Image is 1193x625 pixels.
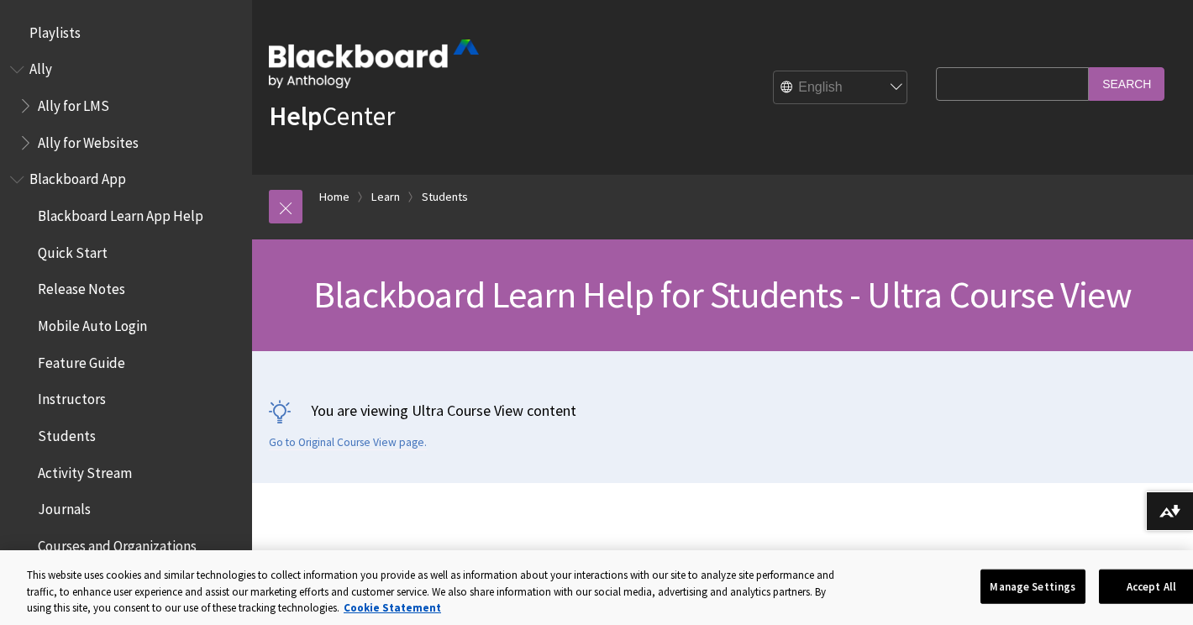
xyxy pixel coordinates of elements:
img: Blackboard by Anthology [269,39,479,88]
span: Courses and Organizations [38,532,197,554]
span: Journals [38,496,91,518]
a: Home [319,186,349,207]
a: HelpCenter [269,99,395,133]
button: Manage Settings [980,569,1085,604]
span: Ally [29,55,52,78]
p: You are viewing Ultra Course View content [269,400,1176,421]
span: Quick Start [38,239,108,261]
span: Mobile Auto Login [38,312,147,334]
span: Feature Guide [38,349,125,371]
a: Students [422,186,468,207]
span: Students [38,422,96,444]
a: Go to Original Course View page. [269,435,427,450]
select: Site Language Selector [774,71,908,105]
span: Blackboard App [29,165,126,188]
input: Search [1089,67,1164,100]
strong: Help [269,99,322,133]
span: Ally for Websites [38,129,139,151]
a: More information about your privacy, opens in a new tab [344,601,441,615]
span: Instructors [38,386,106,408]
span: Blackboard Learn Help for Students - Ultra Course View [313,271,1132,318]
div: This website uses cookies and similar technologies to collect information you provide as well as ... [27,567,835,617]
a: Learn [371,186,400,207]
span: Activity Stream [38,459,132,481]
span: Ally for LMS [38,92,109,114]
span: Playlists [29,18,81,41]
nav: Book outline for Playlists [10,18,242,47]
span: Release Notes [38,276,125,298]
span: Blackboard Learn App Help [38,202,203,224]
nav: Book outline for Anthology Ally Help [10,55,242,157]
